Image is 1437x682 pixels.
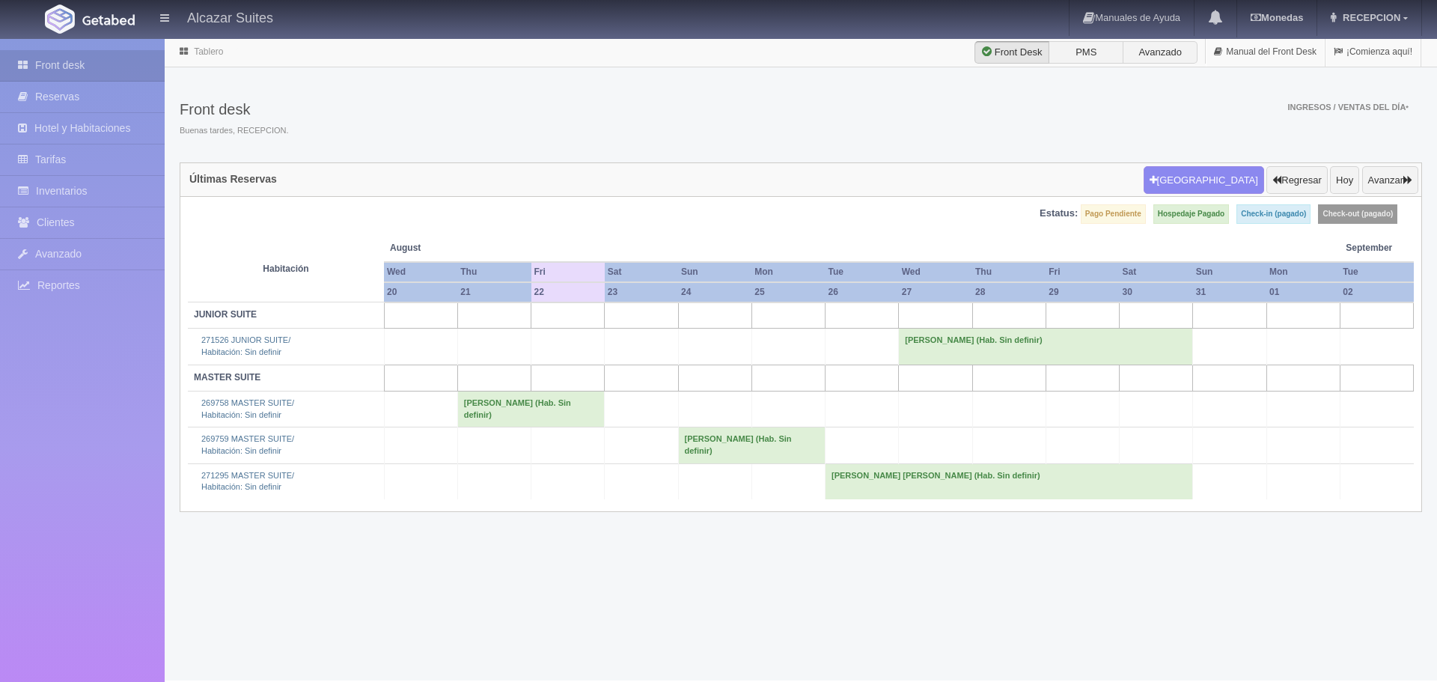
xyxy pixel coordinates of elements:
th: 31 [1193,282,1266,302]
a: Tablero [194,46,223,57]
b: Monedas [1251,12,1303,23]
th: Tue [1340,262,1413,282]
h3: Front desk [180,101,289,118]
b: JUNIOR SUITE [194,309,257,320]
th: Wed [899,262,972,282]
td: [PERSON_NAME] (Hab. Sin definir) [457,391,605,427]
span: RECEPCION [1339,12,1400,23]
th: Mon [751,262,825,282]
a: 271526 JUNIOR SUITE/Habitación: Sin definir [201,335,290,356]
td: [PERSON_NAME] (Hab. Sin definir) [678,427,826,463]
th: Tue [826,262,899,282]
a: Manual del Front Desk [1206,37,1325,67]
th: Thu [457,262,531,282]
img: Getabed [82,14,135,25]
th: 22 [531,282,605,302]
b: MASTER SUITE [194,372,260,383]
th: 26 [826,282,899,302]
th: 21 [457,282,531,302]
label: PMS [1049,41,1123,64]
td: [PERSON_NAME] (Hab. Sin definir) [899,329,1193,365]
label: Check-out (pagado) [1318,204,1397,224]
button: [GEOGRAPHIC_DATA] [1144,166,1264,195]
th: 30 [1120,282,1193,302]
label: Avanzado [1123,41,1197,64]
th: 29 [1046,282,1119,302]
button: Hoy [1330,166,1359,195]
a: 269759 MASTER SUITE/Habitación: Sin definir [201,434,294,455]
h4: Alcazar Suites [187,7,273,26]
th: 28 [972,282,1046,302]
th: Wed [384,262,457,282]
a: 269758 MASTER SUITE/Habitación: Sin definir [201,398,294,419]
label: Pago Pendiente [1081,204,1146,224]
th: Sun [678,262,751,282]
span: Buenas tardes, RECEPCION. [180,125,289,137]
th: 02 [1340,282,1413,302]
label: Hospedaje Pagado [1153,204,1229,224]
th: 25 [751,282,825,302]
span: September [1346,242,1407,255]
th: 27 [899,282,972,302]
label: Check-in (pagado) [1236,204,1311,224]
th: 20 [384,282,457,302]
th: Fri [1046,262,1119,282]
th: 24 [678,282,751,302]
td: [PERSON_NAME] [PERSON_NAME] (Hab. Sin definir) [826,463,1193,499]
th: Thu [972,262,1046,282]
th: Mon [1266,262,1340,282]
label: Front Desk [974,41,1049,64]
a: ¡Comienza aquí! [1325,37,1421,67]
th: Sat [1120,262,1193,282]
button: Regresar [1266,166,1327,195]
a: 271295 MASTER SUITE/Habitación: Sin definir [201,471,294,492]
th: 01 [1266,282,1340,302]
span: August [390,242,525,255]
th: 23 [605,282,678,302]
strong: Habitación [263,264,308,274]
label: Estatus: [1040,207,1078,221]
img: Getabed [45,4,75,34]
span: Ingresos / Ventas del día [1287,103,1409,112]
h4: Últimas Reservas [189,174,277,185]
th: Sat [605,262,678,282]
th: Sun [1193,262,1266,282]
button: Avanzar [1362,166,1418,195]
th: Fri [531,262,605,282]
